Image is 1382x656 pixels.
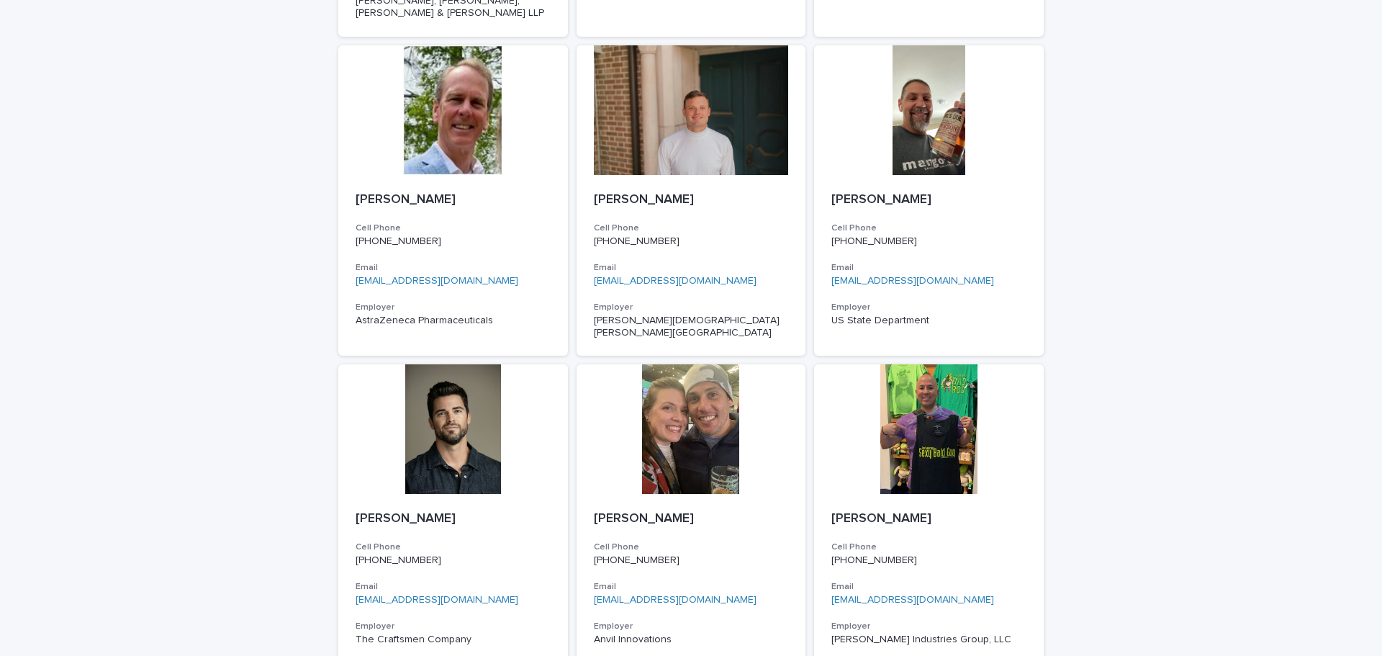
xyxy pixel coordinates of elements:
a: [PHONE_NUMBER] [356,236,441,246]
a: [EMAIL_ADDRESS][DOMAIN_NAME] [831,595,994,605]
a: [PHONE_NUMBER] [831,236,917,246]
h3: Cell Phone [831,223,1026,234]
p: The Craftsmen Company [356,634,551,646]
p: US State Department [831,315,1026,327]
h3: Employer [594,302,789,313]
a: [PHONE_NUMBER] [594,236,679,246]
p: [PERSON_NAME] [831,192,1026,208]
h3: Employer [356,621,551,632]
p: [PERSON_NAME] [831,511,1026,527]
a: [EMAIL_ADDRESS][DOMAIN_NAME] [356,276,518,286]
h3: Employer [594,621,789,632]
a: [EMAIL_ADDRESS][DOMAIN_NAME] [594,276,757,286]
a: [PERSON_NAME]Cell Phone[PHONE_NUMBER]Email[EMAIL_ADDRESS][DOMAIN_NAME]EmployerAstraZeneca Pharmac... [338,45,568,356]
h3: Employer [831,302,1026,313]
h3: Cell Phone [356,542,551,553]
h3: Email [356,262,551,274]
h3: Employer [356,302,551,313]
a: [PHONE_NUMBER] [356,555,441,565]
p: [PERSON_NAME] Industries Group, LLC [831,634,1026,646]
h3: Email [831,581,1026,593]
a: [PHONE_NUMBER] [594,555,679,565]
h3: Email [594,262,789,274]
a: [PHONE_NUMBER] [831,555,917,565]
p: Anvil Innovations [594,634,789,646]
h3: Email [831,262,1026,274]
p: [PERSON_NAME] [356,192,551,208]
a: [EMAIL_ADDRESS][DOMAIN_NAME] [594,595,757,605]
h3: Employer [831,621,1026,632]
h3: Cell Phone [594,223,789,234]
p: AstraZeneca Pharmaceuticals [356,315,551,327]
h3: Email [356,581,551,593]
a: [EMAIL_ADDRESS][DOMAIN_NAME] [831,276,994,286]
h3: Email [594,581,789,593]
p: [PERSON_NAME] [594,192,789,208]
a: [PERSON_NAME]Cell Phone[PHONE_NUMBER]Email[EMAIL_ADDRESS][DOMAIN_NAME]EmployerUS State Department [814,45,1044,356]
p: [PERSON_NAME] [594,511,789,527]
p: [PERSON_NAME] [356,511,551,527]
h3: Cell Phone [831,542,1026,553]
a: [EMAIL_ADDRESS][DOMAIN_NAME] [356,595,518,605]
p: [PERSON_NAME][DEMOGRAPHIC_DATA][PERSON_NAME][GEOGRAPHIC_DATA] [594,315,789,339]
a: [PERSON_NAME]Cell Phone[PHONE_NUMBER]Email[EMAIL_ADDRESS][DOMAIN_NAME]Employer[PERSON_NAME][DEMOG... [577,45,806,356]
h3: Cell Phone [594,542,789,553]
h3: Cell Phone [356,223,551,234]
